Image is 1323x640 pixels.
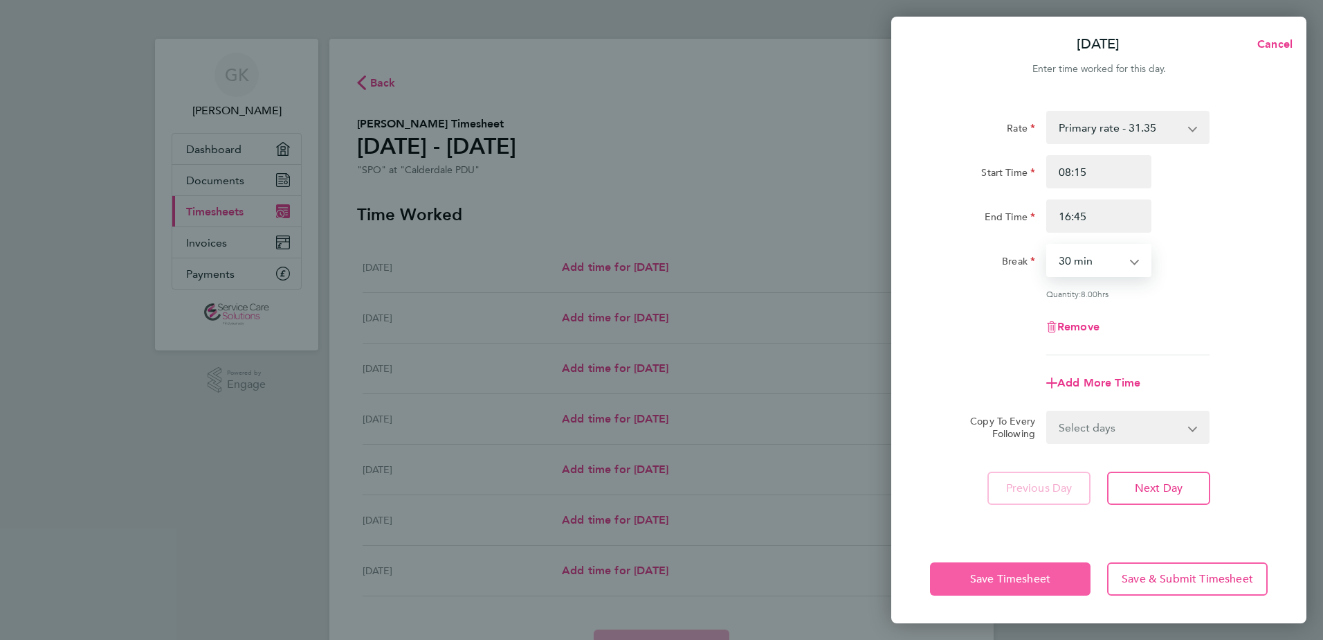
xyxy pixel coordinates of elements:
button: Remove [1046,321,1100,332]
span: Save Timesheet [970,572,1050,586]
div: Quantity: hrs [1046,288,1210,299]
label: End Time [985,211,1035,227]
label: Copy To Every Following [959,415,1035,440]
input: E.g. 08:00 [1046,155,1151,188]
label: Rate [1007,122,1035,139]
button: Cancel [1235,30,1306,58]
button: Add More Time [1046,377,1140,389]
span: 8.00 [1081,288,1097,299]
p: [DATE] [1077,35,1120,54]
span: Save & Submit Timesheet [1122,572,1253,586]
span: Cancel [1253,37,1293,51]
button: Save Timesheet [930,562,1091,596]
button: Save & Submit Timesheet [1107,562,1268,596]
input: E.g. 18:00 [1046,199,1151,233]
span: Remove [1057,320,1100,333]
span: Next Day [1135,481,1183,495]
button: Next Day [1107,472,1210,505]
label: Break [1002,255,1035,272]
div: Enter time worked for this day. [891,61,1306,78]
label: Start Time [981,166,1035,183]
span: Add More Time [1057,376,1140,389]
